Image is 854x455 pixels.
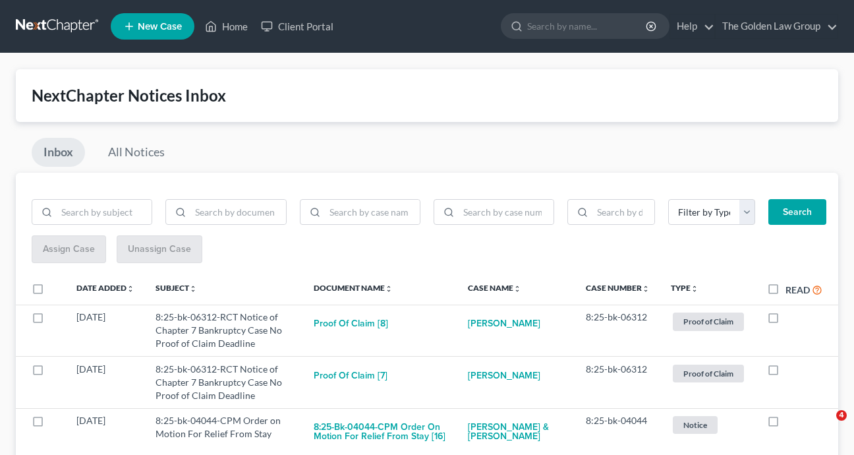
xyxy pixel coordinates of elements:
[385,285,393,293] i: unfold_more
[156,283,197,293] a: Subjectunfold_more
[254,15,340,38] a: Client Portal
[32,138,85,167] a: Inbox
[66,305,145,356] td: [DATE]
[314,311,388,337] button: Proof of Claim [8]
[57,200,152,225] input: Search by subject
[468,363,540,389] a: [PERSON_NAME]
[592,200,654,225] input: Search by date
[673,313,744,330] span: Proof of Claim
[325,200,420,225] input: Search by case name
[809,410,841,442] iframe: Intercom live chat
[96,138,177,167] a: All Notices
[513,285,521,293] i: unfold_more
[468,414,565,450] a: [PERSON_NAME] & [PERSON_NAME]
[198,15,254,38] a: Home
[575,305,660,356] td: 8:25-bk-06312
[671,363,746,384] a: Proof of Claim
[716,15,838,38] a: The Golden Law Group
[127,285,134,293] i: unfold_more
[138,22,182,32] span: New Case
[468,311,540,337] a: [PERSON_NAME]
[76,283,134,293] a: Date Addedunfold_more
[673,416,718,434] span: Notice
[190,200,285,225] input: Search by document name
[314,283,393,293] a: Document Nameunfold_more
[32,85,822,106] div: NextChapter Notices Inbox
[459,200,554,225] input: Search by case number
[468,283,521,293] a: Case Nameunfold_more
[642,285,650,293] i: unfold_more
[671,283,698,293] a: Typeunfold_more
[314,414,446,450] button: 8:25-bk-04044-CPM Order on Motion For Relief From Stay [16]
[145,305,303,356] td: 8:25-bk-06312-RCT Notice of Chapter 7 Bankruptcy Case No Proof of Claim Deadline
[691,285,698,293] i: unfold_more
[836,410,847,421] span: 4
[671,311,746,332] a: Proof of Claim
[671,414,746,436] a: Notice
[785,283,810,297] label: Read
[66,357,145,408] td: [DATE]
[314,363,387,389] button: Proof of Claim [7]
[768,199,826,226] button: Search
[575,357,660,408] td: 8:25-bk-06312
[670,15,714,38] a: Help
[527,14,648,38] input: Search by name...
[673,365,744,382] span: Proof of Claim
[145,357,303,408] td: 8:25-bk-06312-RCT Notice of Chapter 7 Bankruptcy Case No Proof of Claim Deadline
[586,283,650,293] a: Case Numberunfold_more
[189,285,197,293] i: unfold_more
